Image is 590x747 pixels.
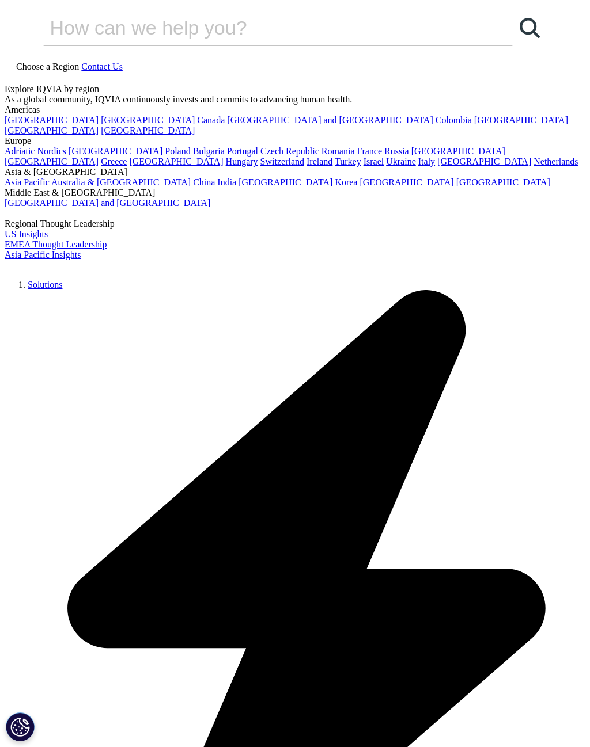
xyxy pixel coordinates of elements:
a: Czech Republic [260,146,319,156]
a: [GEOGRAPHIC_DATA] [456,177,550,187]
a: Russia [384,146,409,156]
a: Asia Pacific Insights [5,250,81,260]
div: Europe [5,136,585,146]
div: Americas [5,105,585,115]
span: Choose a Region [16,62,79,71]
a: Switzerland [260,157,304,166]
a: [GEOGRAPHIC_DATA] [239,177,332,187]
input: Search [43,10,480,45]
a: Portugal [227,146,258,156]
a: [GEOGRAPHIC_DATA] [5,125,99,135]
div: Middle East & [GEOGRAPHIC_DATA] [5,188,585,198]
a: EMEA Thought Leadership [5,239,107,249]
a: Ukraine [386,157,416,166]
a: France [357,146,383,156]
a: [GEOGRAPHIC_DATA] [411,146,505,156]
a: Solutions [28,280,62,289]
svg: Search [520,18,540,38]
a: US Insights [5,229,48,239]
a: [GEOGRAPHIC_DATA] [101,125,195,135]
a: [GEOGRAPHIC_DATA] [360,177,453,187]
a: Australia & [GEOGRAPHIC_DATA] [51,177,191,187]
a: Israel [364,157,384,166]
div: As a global community, IQVIA continuously invests and commits to advancing human health. [5,94,585,105]
div: Explore IQVIA by region [5,84,585,94]
a: [GEOGRAPHIC_DATA] [5,157,99,166]
a: [GEOGRAPHIC_DATA] [101,115,195,125]
a: Canada [197,115,225,125]
a: Turkey [335,157,361,166]
a: China [193,177,215,187]
a: Asia Pacific [5,177,50,187]
a: [GEOGRAPHIC_DATA] [5,115,99,125]
a: Italy [418,157,435,166]
a: [GEOGRAPHIC_DATA] [474,115,568,125]
a: [GEOGRAPHIC_DATA] [437,157,531,166]
button: Cookies Settings [6,712,35,741]
a: Ireland [307,157,332,166]
a: Poland [165,146,190,156]
a: Nordics [37,146,66,156]
div: Asia & [GEOGRAPHIC_DATA] [5,167,585,177]
a: Contact Us [81,62,123,71]
a: Netherlands [534,157,578,166]
a: Romania [322,146,355,156]
a: [GEOGRAPHIC_DATA] and [GEOGRAPHIC_DATA] [227,115,433,125]
a: Korea [335,177,357,187]
a: India [217,177,236,187]
a: [GEOGRAPHIC_DATA] and [GEOGRAPHIC_DATA] [5,198,210,208]
a: [GEOGRAPHIC_DATA] [69,146,162,156]
a: Search [513,10,547,45]
a: Greece [101,157,127,166]
a: Bulgaria [193,146,225,156]
a: Hungary [226,157,258,166]
a: [GEOGRAPHIC_DATA] [129,157,223,166]
div: Regional Thought Leadership [5,219,585,229]
a: Colombia [436,115,472,125]
a: Adriatic [5,146,35,156]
